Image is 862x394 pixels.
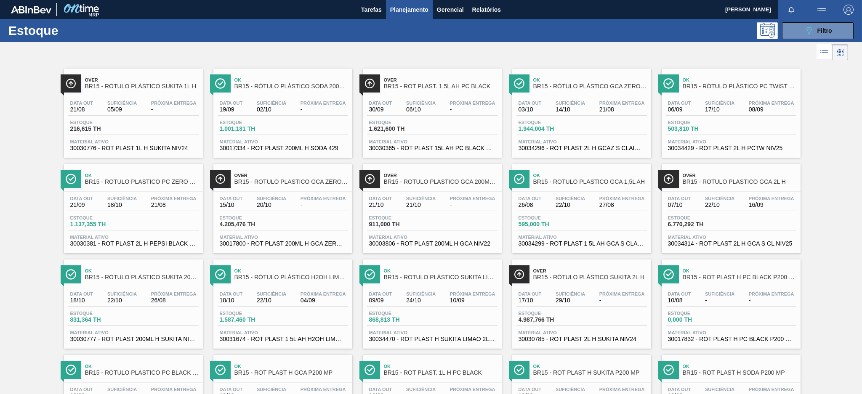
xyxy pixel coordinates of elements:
span: 29/10 [556,297,585,304]
img: Ícone [66,269,76,280]
span: Próxima Entrega [599,291,645,296]
span: BR15 - RÓTULO PLÁSTICO GCA ZERO 200ML H [234,179,348,185]
span: BR15 - ROT PLAST. 1.5L AH PC BLACK [384,83,498,90]
span: - [301,106,346,113]
a: ÍconeOkBR15 - RÓTULO PLÁSTICO GCA ZERO 2L HData out03/10Suficiência14/10Próxima Entrega21/08Estoq... [506,62,655,158]
span: Ok [533,364,647,369]
span: Material ativo [668,330,794,335]
span: 08/09 [749,106,794,113]
span: Suficiência [705,291,734,296]
span: Material ativo [519,139,645,144]
span: 1.137,355 TH [70,221,129,227]
span: Próxima Entrega [151,291,197,296]
span: Ok [234,268,348,273]
span: 1.587,460 TH [220,317,279,323]
span: Ok [234,364,348,369]
span: Over [85,77,199,82]
span: 831,364 TH [70,317,129,323]
span: BR15 - RÓTULO PLÁSTICO GCA 2L H [683,179,796,185]
span: 04/09 [301,297,346,304]
span: - [151,106,197,113]
span: 1.001,181 TH [220,126,279,132]
span: Material ativo [70,330,197,335]
span: Próxima Entrega [599,196,645,201]
a: ÍconeOkBR15 - ROTULO PLÁSTICO SUKITA LIMÃO 2L HData out09/09Suficiência24/10Próxima Entrega10/09E... [357,253,506,349]
span: Próxima Entrega [599,100,645,106]
img: Ícone [364,78,375,89]
span: 06/09 [668,106,691,113]
span: Próxima Entrega [450,100,495,106]
span: Ok [533,173,647,178]
span: 05/09 [107,106,137,113]
span: 911,000 TH [369,221,428,227]
span: 22/10 [705,202,734,208]
span: 30030785 - ROT PLAST 2L H SUKITA NIV24 [519,336,645,342]
span: Tarefas [361,5,382,15]
span: 09/09 [369,297,392,304]
img: Ícone [514,365,524,375]
span: 30003806 - ROT PLAST 200ML H GCA NIV22 [369,241,495,247]
span: 30030365 - ROT PLAST 15L AH PC BLACK NIV24 [369,145,495,151]
span: BR15 - ROTULO PLÁSTICO SUKITA LIMÃO 2L H [384,274,498,280]
span: BR15 - RÓTULO PLÁSTICO SUKITA 200ML H [85,274,199,280]
div: Pogramando: nenhum usuário selecionado [757,22,778,39]
span: 30030381 - ROT PLAST 2L H PEPSI BLACK NIV24 [70,241,197,247]
span: Próxima Entrega [450,387,495,392]
span: Material ativo [369,330,495,335]
span: Próxima Entrega [151,196,197,201]
span: Data out [70,291,93,296]
span: Filtro [817,27,832,34]
span: Suficiência [257,291,286,296]
span: Data out [369,387,392,392]
span: Estoque [369,120,428,125]
span: - [749,297,794,304]
span: 30034314 - ROT PLAST 2L H GCA S CL NIV25 [668,241,794,247]
span: 30030777 - ROT PLAST 200ML H SUKITA NIV24 [70,336,197,342]
span: Material ativo [369,139,495,144]
span: Material ativo [519,330,645,335]
img: Ícone [663,269,674,280]
img: Ícone [364,269,375,280]
span: Over [384,173,498,178]
span: Data out [220,291,243,296]
span: 30034470 - ROT PLAST H SUKITA LIMAO 2L NIV25 [369,336,495,342]
span: Suficiência [257,100,286,106]
span: - [705,297,734,304]
span: BR15 - RÓTULO PLÁSTICO PC ZERO 2L H [85,179,199,185]
span: 21/09 [70,202,93,208]
span: Próxima Entrega [749,100,794,106]
div: Visão em Cards [832,44,848,60]
span: Suficiência [257,196,286,201]
span: 18/10 [220,297,243,304]
span: 17/10 [519,297,542,304]
span: Material ativo [668,139,794,144]
span: Data out [220,387,243,392]
span: 17/10 [705,106,734,113]
img: Ícone [215,174,226,184]
a: ÍconeOverBR15 - RÓTULO PLÁSTICO GCA 200ML HData out21/10Suficiência21/10Próxima Entrega-Estoque91... [357,158,506,253]
span: 6.770,292 TH [668,221,727,227]
span: Estoque [519,311,577,316]
a: ÍconeOkBR15 - RÓTULO PLÁSTICO SODA 200ML HData out19/09Suficiência02/10Próxima Entrega-Estoque1.0... [207,62,357,158]
span: 30017334 - ROT PLAST 200ML H SODA 429 [220,145,346,151]
span: 1.944,004 TH [519,126,577,132]
a: ÍconeOkBR15 - ROT PLAST H PC BLACK P200 MPData out10/08Suficiência-Próxima Entrega-Estoque0,000 T... [655,253,805,349]
img: Ícone [66,174,76,184]
img: Ícone [663,78,674,89]
span: Over [533,268,647,273]
span: 20/10 [257,202,286,208]
img: TNhmsLtSVTkK8tSr43FrP2fwEKptu5GPRR3wAAAABJRU5ErkJggg== [11,6,51,13]
span: - [599,297,645,304]
img: Ícone [663,365,674,375]
span: Ok [85,364,199,369]
span: 22/10 [257,297,286,304]
button: Filtro [782,22,854,39]
span: Próxima Entrega [450,196,495,201]
span: Ok [85,173,199,178]
span: Data out [668,196,691,201]
span: Data out [519,196,542,201]
span: Data out [519,291,542,296]
span: - [450,202,495,208]
img: Ícone [66,78,76,89]
a: ÍconeOverBR15 - ROT PLAST. 1.5L AH PC BLACKData out30/09Suficiência06/10Próxima Entrega-Estoque1.... [357,62,506,158]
